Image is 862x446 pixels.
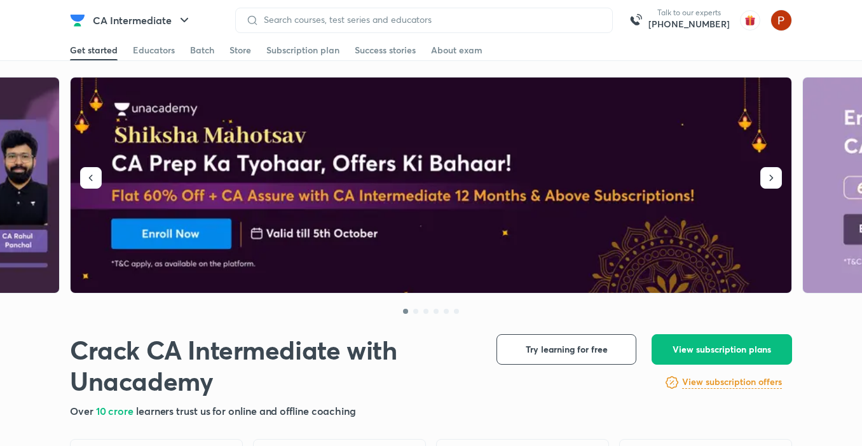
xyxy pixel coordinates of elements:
button: CA Intermediate [85,8,200,33]
div: Store [229,44,251,57]
a: Success stories [355,40,416,60]
button: Try learning for free [496,334,636,365]
span: View subscription plans [673,343,771,356]
a: Subscription plan [266,40,339,60]
a: View subscription offers [682,375,782,390]
p: Talk to our experts [648,8,730,18]
img: Company Logo [70,13,85,28]
img: avatar [740,10,760,30]
div: Batch [190,44,214,57]
span: learners trust us for online and offline coaching [136,404,356,417]
h1: Crack CA Intermediate with Unacademy [70,334,476,396]
span: Over [70,404,96,417]
span: 10 crore [96,404,136,417]
a: [PHONE_NUMBER] [648,18,730,30]
div: About exam [431,44,482,57]
div: Success stories [355,44,416,57]
span: Try learning for free [526,343,608,356]
div: Educators [133,44,175,57]
h6: View subscription offers [682,375,782,389]
img: call-us [623,8,648,33]
a: Store [229,40,251,60]
div: Get started [70,44,118,57]
div: Subscription plan [266,44,339,57]
input: Search courses, test series and educators [259,15,602,25]
img: Palak [770,10,792,31]
a: Educators [133,40,175,60]
a: About exam [431,40,482,60]
button: View subscription plans [652,334,792,365]
a: Batch [190,40,214,60]
a: Get started [70,40,118,60]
